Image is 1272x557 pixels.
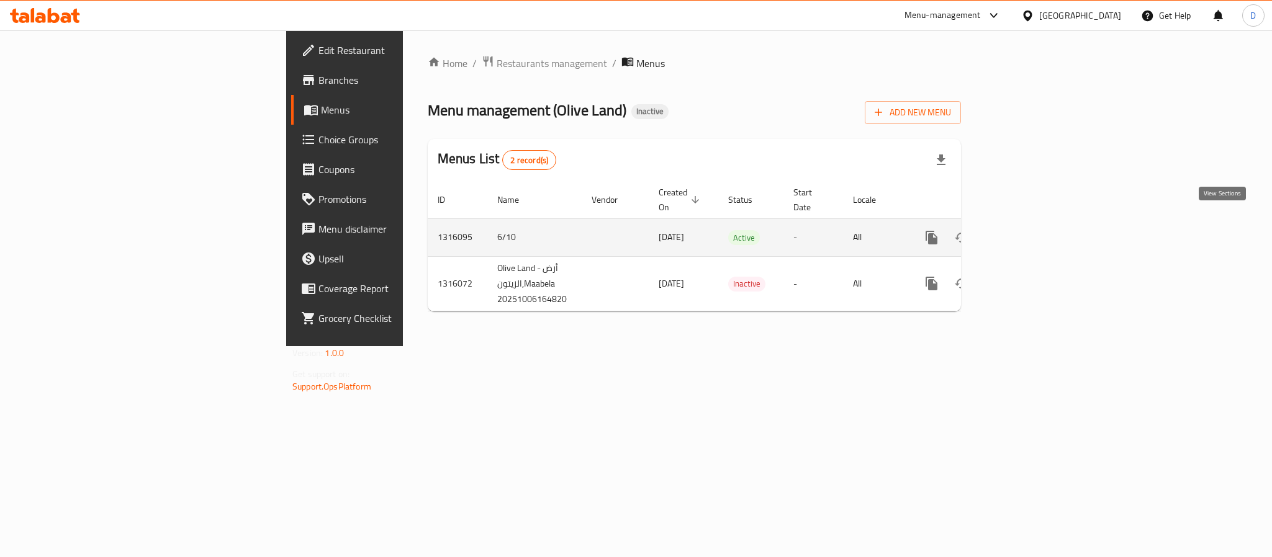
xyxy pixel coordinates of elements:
div: [GEOGRAPHIC_DATA] [1039,9,1121,22]
span: Upsell [318,251,489,266]
span: Promotions [318,192,489,207]
a: Edit Restaurant [291,35,498,65]
a: Restaurants management [482,55,607,71]
button: Change Status [947,223,977,252]
span: Branches [318,73,489,87]
button: Change Status [947,269,977,298]
button: more [917,269,947,298]
span: Get support on: [292,366,350,382]
span: Menu disclaimer [318,221,489,236]
td: All [843,256,907,311]
td: - [783,256,843,311]
a: Promotions [291,184,498,214]
span: Coverage Report [318,281,489,296]
td: 6/10 [487,218,582,256]
td: All [843,218,907,256]
span: Choice Groups [318,132,489,147]
h2: Menus List [438,149,556,170]
span: Menus [321,102,489,117]
a: Grocery Checklist [291,303,498,333]
span: Grocery Checklist [318,311,489,326]
span: Vendor [592,192,634,207]
button: more [917,223,947,252]
a: Coverage Report [291,274,498,303]
span: Name [497,192,535,207]
div: Export file [926,145,956,175]
span: [DATE] [659,275,684,292]
span: Coupons [318,162,489,177]
a: Menus [291,95,498,125]
a: Upsell [291,244,498,274]
nav: breadcrumb [428,55,961,71]
span: Locale [853,192,892,207]
span: Menu management ( Olive Land ) [428,96,626,124]
span: Start Date [793,185,828,215]
span: Restaurants management [497,56,607,71]
span: Add New Menu [875,105,951,120]
span: [DATE] [659,229,684,245]
td: Olive Land - أرض الزيتون,Maabela 20251006164820 [487,256,582,311]
a: Choice Groups [291,125,498,154]
span: 2 record(s) [503,154,556,166]
div: Inactive [728,277,765,292]
th: Actions [907,181,1046,219]
span: Inactive [728,277,765,291]
span: D [1250,9,1256,22]
li: / [612,56,616,71]
span: Status [728,192,769,207]
span: Menus [636,56,665,71]
table: enhanced table [428,181,1046,311]
span: Inactive [631,106,669,117]
div: Inactive [631,104,669,119]
a: Coupons [291,154,498,184]
a: Support.OpsPlatform [292,378,371,394]
span: Active [728,231,760,245]
button: Add New Menu [865,101,961,124]
a: Branches [291,65,498,95]
span: Version: [292,345,323,361]
div: Active [728,230,760,245]
span: 1.0.0 [325,345,344,361]
a: Menu disclaimer [291,214,498,244]
td: - [783,218,843,256]
div: Total records count [502,150,556,170]
span: Created On [659,185,703,215]
span: Edit Restaurant [318,43,489,58]
div: Menu-management [904,8,981,23]
span: ID [438,192,461,207]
